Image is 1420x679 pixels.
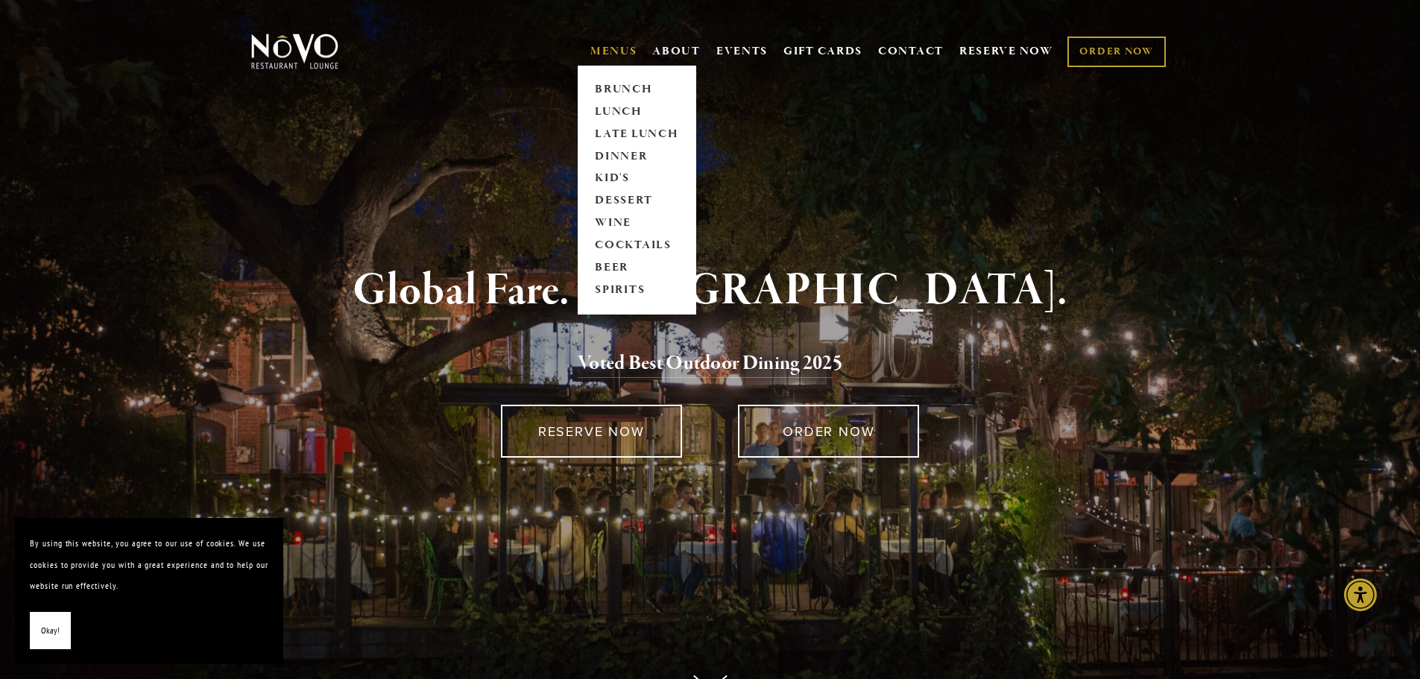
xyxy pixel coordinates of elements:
img: Novo Restaurant &amp; Lounge [248,33,341,70]
a: LUNCH [590,101,684,123]
a: BEER [590,257,684,280]
a: KID'S [590,168,684,190]
a: DINNER [590,145,684,168]
a: CONTACT [878,37,944,66]
span: Okay! [41,620,60,642]
a: ORDER NOW [1067,37,1165,67]
a: WINE [590,212,684,235]
div: Accessibility Menu [1344,578,1377,611]
a: COCKTAILS [590,235,684,257]
a: RESERVE NOW [959,37,1053,66]
a: RESERVE NOW [501,405,682,458]
a: BRUNCH [590,78,684,101]
a: ABOUT [652,44,701,59]
a: Voted Best Outdoor Dining 202 [578,350,833,379]
strong: Global Fare. [GEOGRAPHIC_DATA]. [353,262,1067,319]
a: EVENTS [716,44,768,59]
button: Okay! [30,612,71,650]
h2: 5 [276,348,1145,379]
p: By using this website, you agree to our use of cookies. We use cookies to provide you with a grea... [30,533,268,597]
a: SPIRITS [590,280,684,302]
a: GIFT CARDS [783,37,862,66]
a: LATE LUNCH [590,123,684,145]
a: ORDER NOW [738,405,919,458]
section: Cookie banner [15,518,283,664]
a: DESSERT [590,190,684,212]
a: MENUS [590,44,637,59]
